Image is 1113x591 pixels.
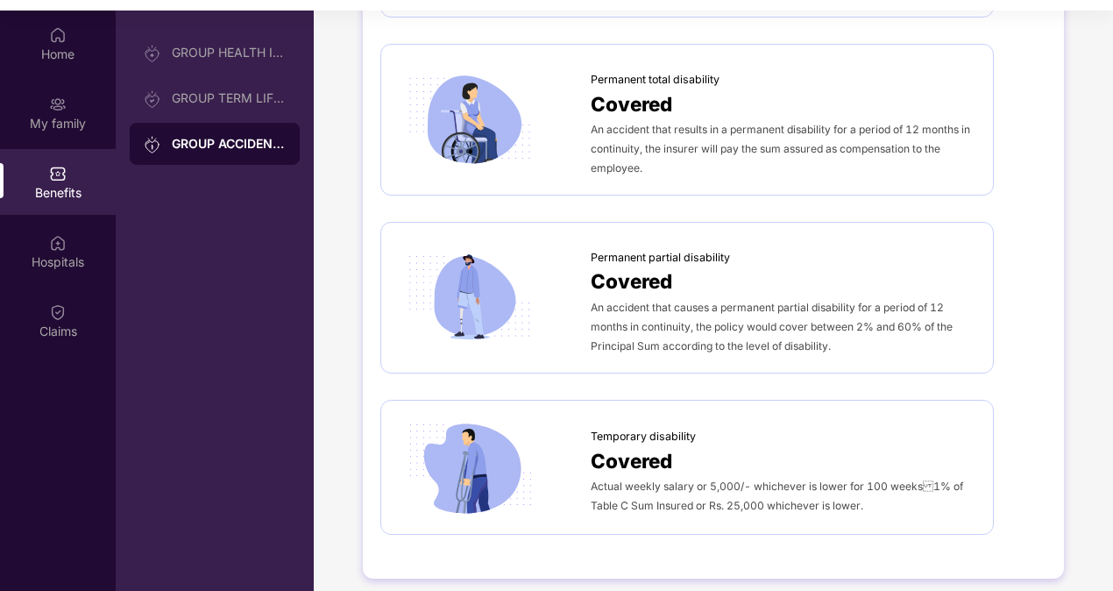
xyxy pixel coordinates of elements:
[591,445,672,476] span: Covered
[144,90,161,108] img: svg+xml;base64,PHN2ZyB3aWR0aD0iMjAiIGhlaWdodD0iMjAiIHZpZXdCb3g9IjAgMCAyMCAyMCIgZmlsbD0ibm9uZSIgeG...
[591,249,730,267] span: Permanent partial disability
[591,301,953,352] span: An accident that causes a permanent partial disability for a period of 12 months in continuity, t...
[172,135,286,153] div: GROUP ACCIDENTAL INSURANCE
[49,234,67,252] img: svg+xml;base64,PHN2ZyBpZD0iSG9zcGl0YWxzIiB4bWxucz0iaHR0cDovL3d3dy53My5vcmcvMjAwMC9zdmciIHdpZHRoPS...
[49,26,67,44] img: svg+xml;base64,PHN2ZyBpZD0iSG9tZSIgeG1sbnM9Imh0dHA6Ly93d3cudzMub3JnLzIwMDAvc3ZnIiB3aWR0aD0iMjAiIG...
[49,303,67,321] img: svg+xml;base64,PHN2ZyBpZD0iQ2xhaW0iIHhtbG5zPSJodHRwOi8vd3d3LnczLm9yZy8yMDAwL3N2ZyIgd2lkdGg9IjIwIi...
[591,89,672,119] span: Covered
[591,71,720,89] span: Permanent total disability
[399,248,541,347] img: icon
[591,428,696,445] span: Temporary disability
[144,136,161,153] img: svg+xml;base64,PHN2ZyB3aWR0aD0iMjAiIGhlaWdodD0iMjAiIHZpZXdCb3g9IjAgMCAyMCAyMCIgZmlsbD0ibm9uZSIgeG...
[399,70,541,169] img: icon
[591,266,672,296] span: Covered
[49,165,67,182] img: svg+xml;base64,PHN2ZyBpZD0iQmVuZWZpdHMiIHhtbG5zPSJodHRwOi8vd3d3LnczLm9yZy8yMDAwL3N2ZyIgd2lkdGg9Ij...
[172,91,286,105] div: GROUP TERM LIFE INSURANCE
[49,96,67,113] img: svg+xml;base64,PHN2ZyB3aWR0aD0iMjAiIGhlaWdodD0iMjAiIHZpZXdCb3g9IjAgMCAyMCAyMCIgZmlsbD0ibm9uZSIgeG...
[399,418,541,517] img: icon
[591,480,963,512] span: Actual weekly salary or 5,000/- whichever is lower for 100 weeks 1% of Table C Sum Insured or Rs....
[591,123,970,174] span: An accident that results in a permanent disability for a period of 12 months in continuity, the i...
[172,46,286,60] div: GROUP HEALTH INSURANCE
[144,45,161,62] img: svg+xml;base64,PHN2ZyB3aWR0aD0iMjAiIGhlaWdodD0iMjAiIHZpZXdCb3g9IjAgMCAyMCAyMCIgZmlsbD0ibm9uZSIgeG...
